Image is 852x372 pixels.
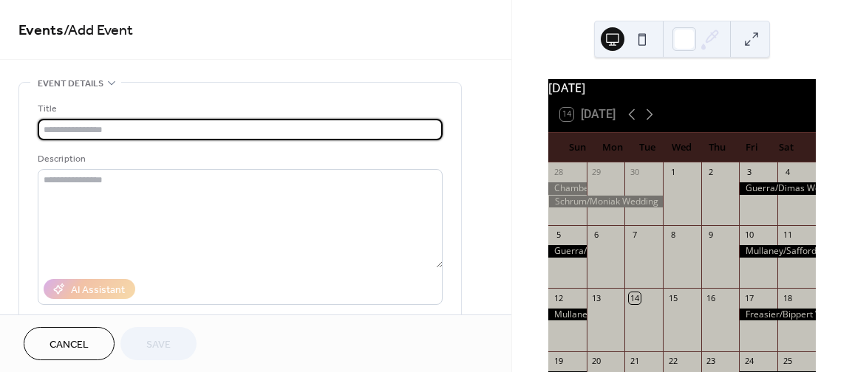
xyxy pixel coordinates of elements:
div: Sun [560,133,595,162]
span: Cancel [50,337,89,353]
div: Mullaney/Safford Wedding [548,309,587,321]
div: 29 [591,167,602,178]
div: Chambers/Prochnow Wedding [548,182,587,195]
div: 14 [629,292,640,303]
div: Wed [664,133,699,162]
div: Fri [735,133,769,162]
span: / Add Event [64,16,133,45]
div: 23 [706,356,717,367]
div: Title [38,101,440,117]
div: 10 [743,230,754,241]
div: 19 [553,356,564,367]
div: 8 [667,230,678,241]
div: 4 [782,167,793,178]
div: Tue [630,133,664,162]
div: 16 [706,292,717,303]
div: 1 [667,167,678,178]
div: 17 [743,292,754,303]
div: 13 [591,292,602,303]
div: Mon [595,133,630,162]
div: Sat [769,133,804,162]
div: 2 [706,167,717,178]
div: 22 [667,356,678,367]
div: 12 [553,292,564,303]
a: Events [18,16,64,45]
div: Freasier/Bippert Wedding [739,309,815,321]
div: Guerra/Dimas Wedding [739,182,815,195]
div: 28 [553,167,564,178]
div: 24 [743,356,754,367]
div: 9 [706,230,717,241]
button: Cancel [24,327,115,360]
div: Mullaney/Safford Wedding [739,245,815,258]
div: 25 [782,356,793,367]
div: Thu [699,133,734,162]
div: Description [38,151,440,167]
div: 7 [629,230,640,241]
div: 20 [591,356,602,367]
div: 30 [629,167,640,178]
div: Guerra/Dimas Wedding [548,245,587,258]
div: Schrum/Moniak Wedding [548,196,663,208]
div: 5 [553,230,564,241]
div: 3 [743,167,754,178]
div: 15 [667,292,678,303]
span: Event details [38,76,103,92]
div: 6 [591,230,602,241]
div: 11 [782,230,793,241]
div: 18 [782,292,793,303]
div: [DATE] [548,79,816,97]
div: 21 [629,356,640,367]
